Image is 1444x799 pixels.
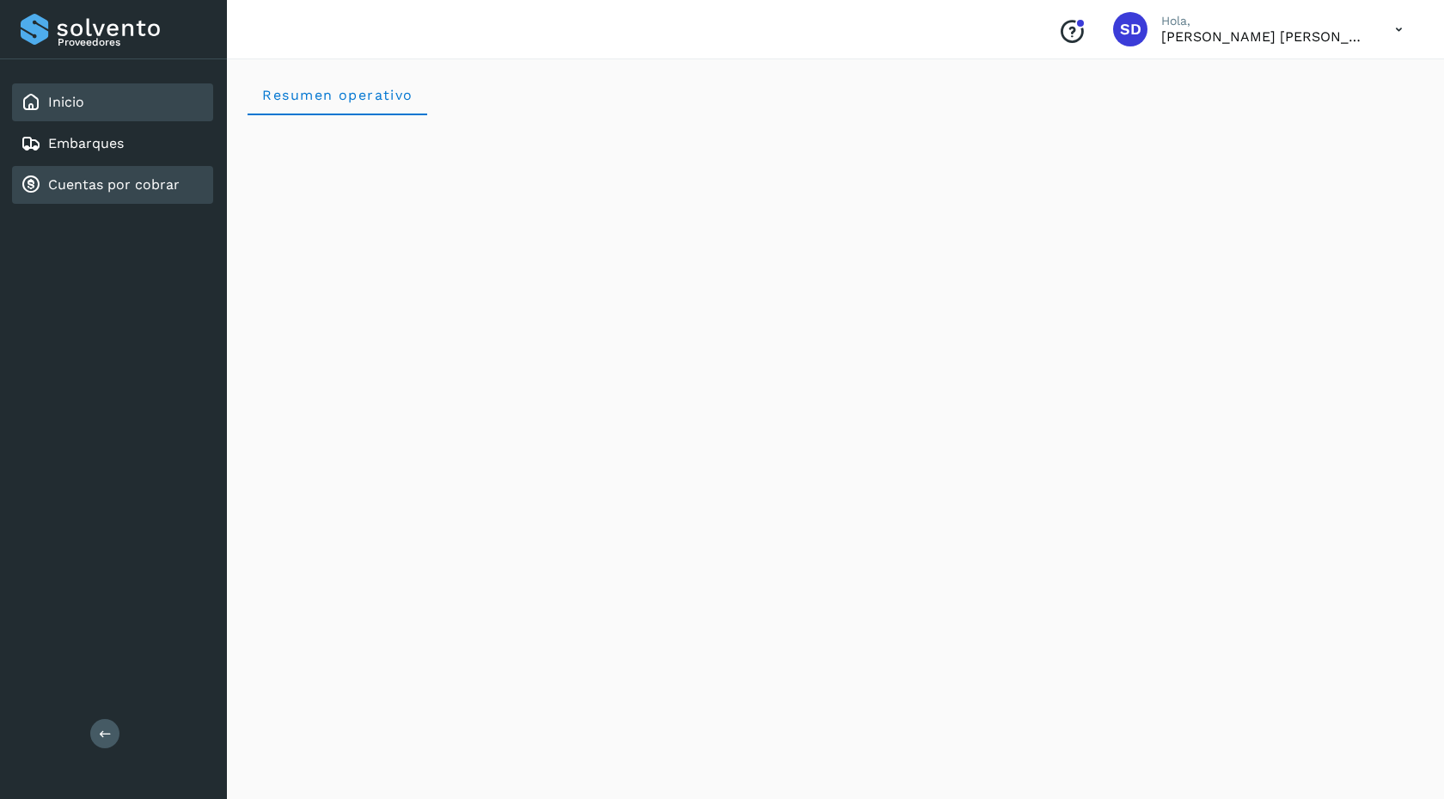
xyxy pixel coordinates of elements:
div: Cuentas por cobrar [12,166,213,204]
div: Inicio [12,83,213,121]
div: Embarques [12,125,213,163]
p: Hola, [1161,14,1368,28]
a: Inicio [48,94,84,110]
p: Sergio David Rojas Mote [1161,28,1368,45]
span: Resumen operativo [261,87,413,103]
a: Cuentas por cobrar [48,176,180,193]
p: Proveedores [58,36,206,48]
a: Embarques [48,135,124,151]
